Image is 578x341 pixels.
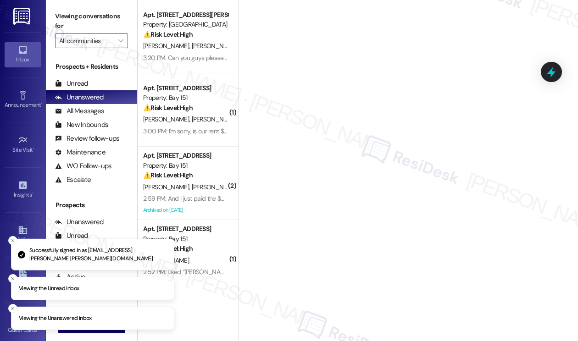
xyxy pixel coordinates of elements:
[143,256,189,264] span: [PERSON_NAME]
[55,9,128,33] label: Viewing conversations for
[8,236,17,245] button: Close toast
[143,183,192,191] span: [PERSON_NAME]
[143,93,228,103] div: Property: Bay 151
[5,268,41,292] a: Leads
[192,183,238,191] span: [PERSON_NAME]
[55,106,104,116] div: All Messages
[19,284,79,292] p: Viewing the Unread inbox
[143,54,355,62] div: 3:20 PM: Can you guys please confirm, I don't want to get charged any late fees
[143,151,228,160] div: Apt. [STREET_ADDRESS]
[192,115,238,123] span: [PERSON_NAME]
[142,204,229,216] div: Archived on [DATE]
[5,132,41,157] a: Site Visit •
[55,79,88,88] div: Unread
[118,37,123,44] i: 
[46,62,137,71] div: Prospects + Residents
[8,274,17,283] button: Close toast
[29,247,167,263] p: Successfully signed in as [EMAIL_ADDRESS][PERSON_NAME][PERSON_NAME][DOMAIN_NAME]
[55,217,104,227] div: Unanswered
[143,104,193,112] strong: ⚠️ Risk Level: High
[192,42,240,50] span: [PERSON_NAME]
[143,115,192,123] span: [PERSON_NAME]
[59,33,113,48] input: All communities
[143,20,228,29] div: Property: [GEOGRAPHIC_DATA]
[5,42,41,67] a: Inbox
[8,304,17,313] button: Close toast
[33,145,34,152] span: •
[143,30,193,38] strong: ⚠️ Risk Level: High
[143,224,228,234] div: Apt. [STREET_ADDRESS]
[143,10,228,20] div: Apt. [STREET_ADDRESS][PERSON_NAME]
[32,190,33,197] span: •
[143,42,192,50] span: [PERSON_NAME]
[55,161,111,171] div: WO Follow-ups
[5,177,41,202] a: Insights •
[55,134,119,143] div: Review follow-ups
[143,161,228,170] div: Property: Bay 151
[55,93,104,102] div: Unanswered
[13,8,32,25] img: ResiDesk Logo
[143,234,228,244] div: Property: Bay 151
[55,231,88,241] div: Unread
[5,313,41,337] a: Guest Cards
[143,171,193,179] strong: ⚠️ Risk Level: High
[143,127,354,135] div: 3:00 PM: I'm sorry, is our rent $500 more than the $3375 that we normally pay?
[19,314,92,323] p: Viewing the Unanswered inbox
[55,120,108,130] div: New Inbounds
[143,83,228,93] div: Apt. [STREET_ADDRESS]
[46,200,137,210] div: Prospects
[55,148,106,157] div: Maintenance
[41,100,42,107] span: •
[55,175,91,185] div: Escalate
[5,222,41,247] a: Buildings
